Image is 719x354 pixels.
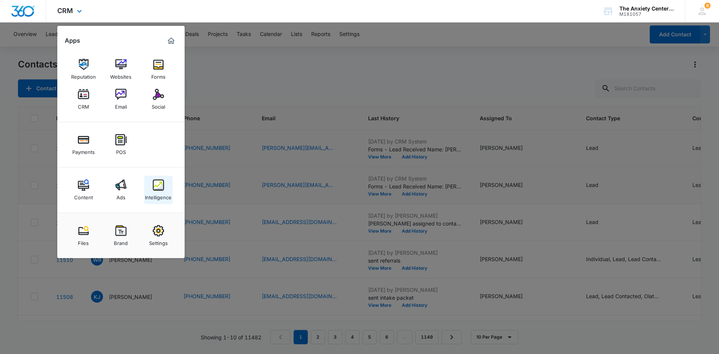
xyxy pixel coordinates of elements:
div: Files [78,236,89,246]
a: Brand [107,221,135,250]
div: CRM [78,100,89,110]
div: Reputation [71,70,96,80]
div: Payments [72,145,95,155]
div: account id [619,12,674,17]
div: account name [619,6,674,12]
a: Social [144,85,173,114]
div: Intelligence [145,191,172,200]
a: Files [69,221,98,250]
div: Content [74,191,93,200]
a: Payments [69,130,98,159]
a: POS [107,130,135,159]
span: 8 [704,3,710,9]
a: Intelligence [144,176,173,204]
a: Websites [107,55,135,84]
div: Forms [151,70,166,80]
a: Marketing 360® Dashboard [165,35,177,47]
a: Content [69,176,98,204]
h2: Apps [65,37,80,44]
div: Brand [114,236,128,246]
div: POS [116,145,126,155]
span: CRM [57,7,73,15]
div: Social [152,100,165,110]
a: Email [107,85,135,114]
a: CRM [69,85,98,114]
div: Email [115,100,127,110]
a: Forms [144,55,173,84]
a: Reputation [69,55,98,84]
a: Settings [144,221,173,250]
a: Ads [107,176,135,204]
div: notifications count [704,3,710,9]
div: Settings [149,236,168,246]
div: Ads [116,191,125,200]
div: Websites [110,70,131,80]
